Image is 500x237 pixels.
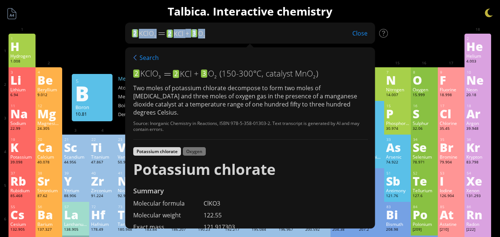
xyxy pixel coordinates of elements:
[91,209,114,220] div: Hf
[10,53,33,59] div: Hydrogen
[386,141,409,153] div: As
[466,193,489,199] div: 131.293
[64,171,87,176] div: 39
[204,199,368,207] div: ClKO3
[167,30,173,38] mark: 2
[76,78,109,84] div: 5
[407,63,442,70] div: 8
[413,171,436,176] div: 52
[37,108,60,119] div: Mg
[413,227,436,233] div: [209]
[91,141,114,153] div: Ti
[440,204,463,209] div: 85
[467,104,489,108] div: 18
[133,186,368,199] div: Summary
[64,193,87,199] div: 88.906
[219,68,318,79] p: (150-300°C, catalyst MnO )
[386,87,409,92] div: Nitrogen
[466,120,489,126] div: Argon
[466,227,489,233] div: [222]
[10,108,33,119] div: Na
[386,209,409,220] div: Bi
[440,160,463,166] div: 79.904
[198,29,205,38] span: O
[198,227,221,233] div: 190.23
[37,221,60,227] div: Barium
[413,104,436,108] div: 16
[440,92,463,98] div: 18.998
[10,154,33,160] div: Potassium
[118,171,141,176] div: 41
[440,126,463,132] div: 35.45
[466,209,489,220] div: Rn
[191,29,197,37] mark: 3
[467,137,489,142] div: 36
[91,204,114,209] div: 72
[37,154,60,160] div: Calcium
[37,175,60,187] div: Sr
[133,223,204,231] div: Exact mass
[118,160,141,166] div: 50.942
[386,204,409,209] div: 83
[75,111,109,117] div: 10.81
[118,209,141,220] div: Ta
[10,193,33,199] div: 85.468
[466,53,489,59] div: Helium
[407,97,442,105] div: 15.999
[118,75,192,82] div: Metalloid
[64,221,87,227] div: Lanthanum
[133,211,204,219] div: Molecular weight
[386,154,409,160] div: Arsenic
[64,137,87,142] div: 21
[91,137,114,142] div: 22
[386,160,409,166] div: 74.922
[173,70,179,78] mark: 2
[359,227,382,233] div: 207.2
[11,137,33,142] div: 19
[440,104,463,108] div: 17
[91,193,114,199] div: 91.224
[11,104,33,108] div: 11
[466,108,489,119] div: Ar
[413,154,436,160] div: Selenium
[440,120,463,126] div: Chlorine
[466,141,489,153] div: Kr
[91,160,114,166] div: 47.867
[154,34,156,38] sub: 3
[440,193,463,199] div: 126.904
[133,120,368,132] div: Source: Inorganic Chemistry in Reactions, ISBN 978-5-358-01303-2. Text transcript is generated by...
[467,171,489,176] div: 54
[38,204,60,209] div: 56
[37,141,60,153] div: Ca
[10,221,33,227] div: Cesium
[75,87,108,99] div: B
[252,227,275,233] div: 195.084
[91,154,114,160] div: Titanium
[139,29,156,38] span: KClO
[133,84,368,116] div: Two moles of potassium chlorate decompose to form two moles of [MEDICAL_DATA] and three moles of ...
[204,223,368,231] div: 121.917303
[133,68,368,79] div: +
[386,193,409,199] div: 121.76
[64,204,87,209] div: 57
[440,171,463,176] div: 53
[118,187,141,193] div: Niobium
[10,141,33,153] div: K
[440,108,463,119] div: Cl
[466,126,489,132] div: 39.948
[140,68,161,79] span: KClO
[37,87,60,92] div: Beryllium
[467,70,489,75] div: 10
[440,141,463,153] div: Br
[10,227,33,233] div: 132.905
[91,227,114,233] div: 178.49
[413,137,436,142] div: 34
[466,175,489,187] div: Xe
[174,29,184,38] span: KCl
[10,175,33,187] div: Rb
[466,187,489,193] div: Xenon
[440,175,463,187] div: I
[10,59,33,65] div: 1.008
[466,221,489,227] div: Radon
[440,154,463,160] div: Bromine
